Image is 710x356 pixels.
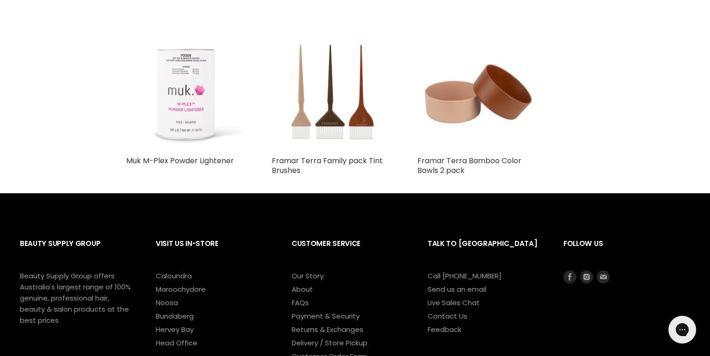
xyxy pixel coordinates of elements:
img: Framar Terra Family pack Tint Brushes [272,33,390,151]
a: FAQs [292,298,309,307]
a: Feedback [428,325,461,334]
a: Payment & Security [292,311,360,321]
a: Returns & Exchanges [292,325,363,334]
iframe: Gorgias live chat messenger [664,313,701,347]
a: Hervey Bay [156,325,194,334]
p: Beauty Supply Group offers Australia's largest range of 100% genuine, professional hair, beauty &... [20,270,131,326]
a: Framar Terra Family pack Tint Brushes [272,155,383,176]
a: Delivery / Store Pickup [292,338,367,348]
h2: Beauty Supply Group [20,232,137,270]
a: Noosa [156,298,178,307]
a: Contact Us [428,311,467,321]
h2: Talk to [GEOGRAPHIC_DATA] [428,232,545,270]
img: Framar Terra Bamboo Color Bowls 2 pack [417,33,535,151]
a: Send us an email [428,284,486,294]
a: Caloundra [156,271,192,281]
h2: Visit Us In-Store [156,232,273,270]
a: Muk M-Plex Powder Lightener [126,155,234,166]
a: Our Story [292,271,324,281]
a: Call [PHONE_NUMBER] [428,271,502,281]
img: Muk M-Plex Powder Lightener [126,33,244,151]
a: Maroochydore [156,284,206,294]
a: Head Office [156,338,197,348]
a: Live Sales Chat [428,298,480,307]
a: About [292,284,313,294]
a: Framar Terra Bamboo Color Bowls 2 pack [417,155,521,176]
h2: Customer Service [292,232,409,270]
a: Bundaberg [156,311,194,321]
h2: Follow us [563,232,690,270]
